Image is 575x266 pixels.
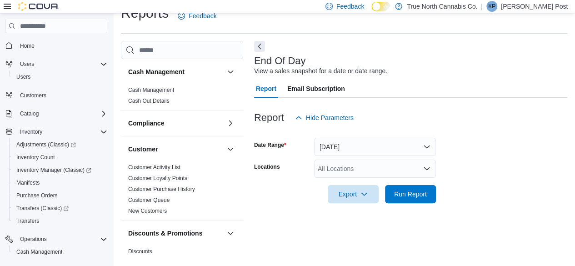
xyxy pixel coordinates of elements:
a: Adjustments (Classic) [13,139,80,150]
span: Manifests [16,179,40,186]
a: Inventory Manager (Classic) [9,164,111,176]
span: Customer Queue [128,196,170,204]
button: Customers [2,89,111,102]
button: Users [9,70,111,83]
div: View a sales snapshot for a date or date range. [254,66,387,76]
button: Compliance [128,119,223,128]
h3: Compliance [128,119,164,128]
button: Purchase Orders [9,189,111,202]
span: Catalog [16,108,107,119]
button: Catalog [2,107,111,120]
button: Export [328,185,379,203]
button: Open list of options [423,165,430,172]
span: Customer Activity List [128,164,180,171]
span: Inventory [16,126,107,137]
span: Catalog [20,110,39,117]
p: | [481,1,483,12]
span: Inventory Manager (Classic) [13,165,107,176]
span: Transfers [16,217,39,225]
a: Cash Management [13,246,66,257]
span: Home [20,42,35,50]
button: Operations [16,234,50,245]
button: Customer [225,144,236,155]
div: Kierra Post [486,1,497,12]
span: Purchase Orders [16,192,58,199]
span: Home [16,40,107,51]
span: Operations [20,236,47,243]
h3: End Of Day [254,55,306,66]
button: Run Report [385,185,436,203]
a: Home [16,40,38,51]
button: Manifests [9,176,111,189]
span: Run Report [394,190,427,199]
span: Feedback [336,2,364,11]
span: Users [20,60,34,68]
span: Manifests [13,177,107,188]
a: Inventory Manager (Classic) [13,165,95,176]
p: True North Cannabis Co. [407,1,477,12]
div: Customer [121,162,243,220]
a: Customer Activity List [128,164,180,171]
span: Inventory Count [13,152,107,163]
span: Feedback [189,11,216,20]
button: Inventory [16,126,46,137]
span: Users [16,59,107,70]
h3: Customer [128,145,158,154]
a: Transfers (Classic) [9,202,111,215]
button: Discounts & Promotions [225,228,236,239]
button: Next [254,41,265,52]
span: Operations [16,234,107,245]
a: Customer Queue [128,197,170,203]
a: Customers [16,90,50,101]
button: [DATE] [314,138,436,156]
span: Transfers (Classic) [16,205,69,212]
button: Operations [2,233,111,246]
span: Hide Parameters [306,113,354,122]
span: New Customers [128,207,167,215]
span: Cash Management [128,86,174,94]
button: Home [2,39,111,52]
a: Customer Purchase History [128,186,195,192]
input: Dark Mode [371,2,390,11]
button: Hide Parameters [291,109,357,127]
button: Cash Management [225,66,236,77]
h3: Report [254,112,284,123]
button: Cash Management [9,246,111,258]
a: Transfers (Classic) [13,203,72,214]
span: Dark Mode [371,11,372,12]
div: Cash Management [121,85,243,110]
span: Report [256,80,276,98]
span: Cash Management [13,246,107,257]
a: Cash Management [128,87,174,93]
button: Users [16,59,38,70]
span: Adjustments (Classic) [13,139,107,150]
span: Inventory [20,128,42,136]
a: Customer Loyalty Points [128,175,187,181]
span: Inventory Count [16,154,55,161]
button: Inventory Count [9,151,111,164]
span: Export [333,185,373,203]
a: Transfers [13,216,43,226]
a: New Customers [128,208,167,214]
p: [PERSON_NAME] Post [501,1,568,12]
span: Adjustments (Classic) [16,141,76,148]
span: Users [13,71,107,82]
span: Cash Out Details [128,97,170,105]
label: Locations [254,163,280,171]
button: Cash Management [128,67,223,76]
span: KP [488,1,495,12]
button: Transfers [9,215,111,227]
button: Catalog [16,108,42,119]
span: Email Subscription [287,80,345,98]
a: Discounts [128,248,152,255]
span: Discounts [128,248,152,255]
span: Customers [20,92,46,99]
span: Customer Loyalty Points [128,175,187,182]
span: Cash Management [16,248,62,256]
span: Transfers (Classic) [13,203,107,214]
img: Cova [18,2,59,11]
a: Inventory Count [13,152,59,163]
span: Inventory Manager (Classic) [16,166,91,174]
span: Transfers [13,216,107,226]
button: Users [2,58,111,70]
